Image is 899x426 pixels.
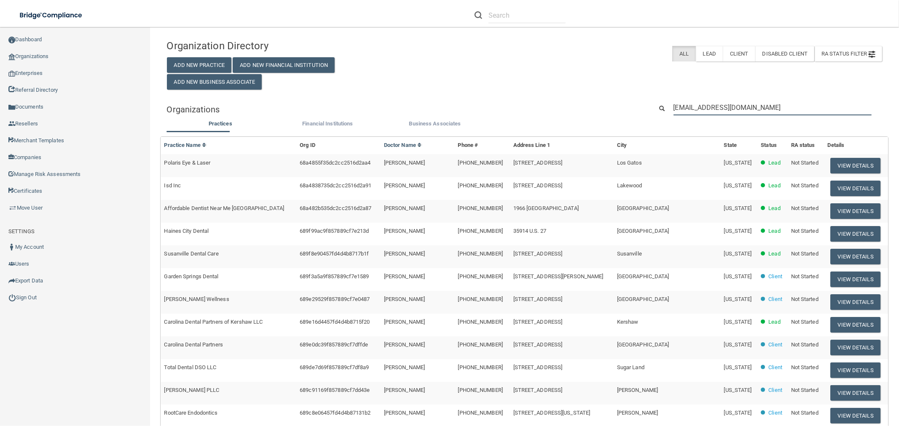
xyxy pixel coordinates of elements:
[617,410,658,416] span: [PERSON_NAME]
[788,137,824,154] th: RA status
[488,8,566,23] input: Search
[755,46,815,61] label: Disabled Client
[455,137,510,154] th: Phone #
[513,296,563,302] span: [STREET_ADDRESS]
[513,228,546,234] span: 35914 U.S. 27
[300,364,369,370] span: 689de7d69f857889cf7df8a9
[724,160,752,166] span: [US_STATE]
[821,51,875,57] span: RA Status Filter
[791,296,818,302] span: Not Started
[696,46,723,61] label: Lead
[617,319,639,325] span: Kershaw
[513,182,563,189] span: [STREET_ADDRESS]
[513,341,563,348] span: [STREET_ADDRESS]
[458,160,503,166] span: [PHONE_NUMBER]
[723,46,755,61] label: Client
[164,160,211,166] span: Polaris Eye & Laser
[384,182,425,189] span: [PERSON_NAME]
[513,364,563,370] span: [STREET_ADDRESS]
[300,410,370,416] span: 689c8e06457fd4d4b87131b2
[386,119,485,129] label: Business Associates
[458,387,503,393] span: [PHONE_NUMBER]
[513,273,604,280] span: [STREET_ADDRESS][PERSON_NAME]
[617,205,669,211] span: [GEOGRAPHIC_DATA]
[617,228,669,234] span: [GEOGRAPHIC_DATA]
[458,319,503,325] span: [PHONE_NUMBER]
[617,364,644,370] span: Sugar Land
[8,120,15,127] img: ic_reseller.de258add.png
[769,385,783,395] p: Client
[831,385,880,401] button: View Details
[831,249,880,264] button: View Details
[164,182,181,189] span: Isd Inc
[164,410,218,416] span: RootCare Endodontics
[791,160,818,166] span: Not Started
[458,205,503,211] span: [PHONE_NUMBER]
[791,228,818,234] span: Not Started
[831,226,880,242] button: View Details
[769,203,781,213] p: Lead
[381,119,489,131] li: Business Associate
[300,296,370,302] span: 689e29529f857889cf7e0487
[724,341,752,348] span: [US_STATE]
[164,205,284,211] span: Affordable Dentist Near Me [GEOGRAPHIC_DATA]
[167,74,262,90] button: Add New Business Associate
[384,142,422,148] a: Doctor Name
[164,387,220,393] span: [PERSON_NAME] PLLC
[724,296,752,302] span: [US_STATE]
[164,364,217,370] span: Total Dental DSO LLC
[791,387,818,393] span: Not Started
[831,362,880,378] button: View Details
[791,182,818,189] span: Not Started
[167,105,640,114] h5: Organizations
[209,120,232,127] span: Practices
[831,317,880,333] button: View Details
[13,7,90,24] img: bridge_compliance_login_screen.278c3ca4.svg
[8,104,15,111] img: icon-documents.8dae5593.png
[791,410,818,416] span: Not Started
[300,341,368,348] span: 689e0dc39f857889cf7dffde
[617,273,669,280] span: [GEOGRAPHIC_DATA]
[300,250,369,257] span: 689f8e90457fd4d4b8717b1f
[300,387,370,393] span: 689c91169f857889cf7dd43e
[164,250,219,257] span: Susanville Dental Care
[296,137,381,154] th: Org ID
[724,387,752,393] span: [US_STATE]
[831,340,880,355] button: View Details
[791,319,818,325] span: Not Started
[8,71,15,77] img: enterprise.0d942306.png
[164,319,263,325] span: Carolina Dental Partners of Kershaw LLC
[724,182,752,189] span: [US_STATE]
[769,272,783,282] p: Client
[721,137,758,154] th: State
[8,53,15,60] img: organization-icon.f8decf85.png
[769,249,781,259] p: Lead
[510,137,614,154] th: Address Line 1
[769,226,781,236] p: Lead
[758,137,788,154] th: Status
[8,261,15,267] img: icon-users.e205127d.png
[458,273,503,280] span: [PHONE_NUMBER]
[164,341,223,348] span: Carolina Dental Partners
[831,181,880,196] button: View Details
[724,205,752,211] span: [US_STATE]
[513,160,563,166] span: [STREET_ADDRESS]
[300,273,369,280] span: 689f3a5a9f857889cf7e1589
[302,120,353,127] span: Financial Institutions
[458,250,503,257] span: [PHONE_NUMBER]
[617,387,658,393] span: [PERSON_NAME]
[458,410,503,416] span: [PHONE_NUMBER]
[791,364,818,370] span: Not Started
[458,364,503,370] span: [PHONE_NUMBER]
[278,119,377,129] label: Financial Institutions
[513,410,590,416] span: [STREET_ADDRESS][US_STATE]
[769,294,783,304] p: Client
[384,160,425,166] span: [PERSON_NAME]
[475,11,482,19] img: ic-search.3b580494.png
[171,119,270,129] label: Practices
[831,272,880,287] button: View Details
[824,137,888,154] th: Details
[233,57,335,73] button: Add New Financial Institution
[384,296,425,302] span: [PERSON_NAME]
[617,296,669,302] span: [GEOGRAPHIC_DATA]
